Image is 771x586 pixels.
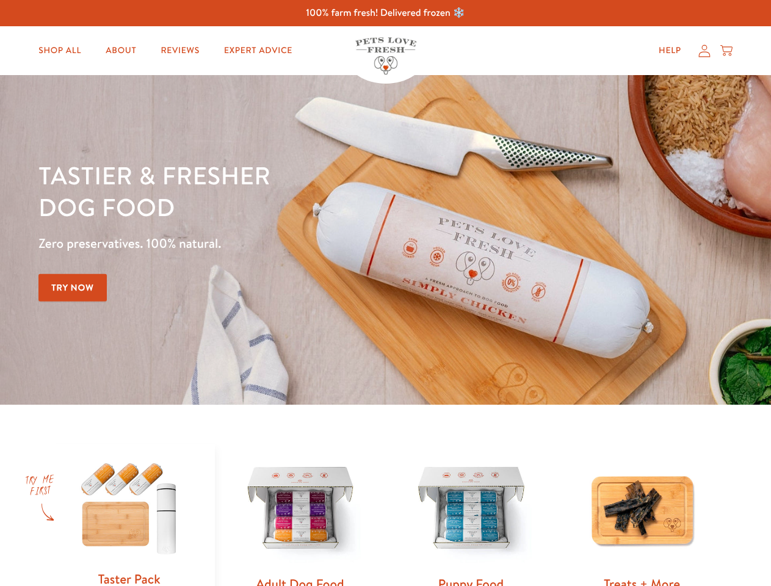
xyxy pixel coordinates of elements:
p: Zero preservatives. 100% natural. [38,233,501,255]
a: Expert Advice [214,38,302,63]
a: Try Now [38,274,107,302]
h1: Tastier & fresher dog food [38,159,501,223]
img: Pets Love Fresh [355,37,416,74]
a: About [96,38,146,63]
a: Reviews [151,38,209,63]
a: Shop All [29,38,91,63]
a: Help [649,38,691,63]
